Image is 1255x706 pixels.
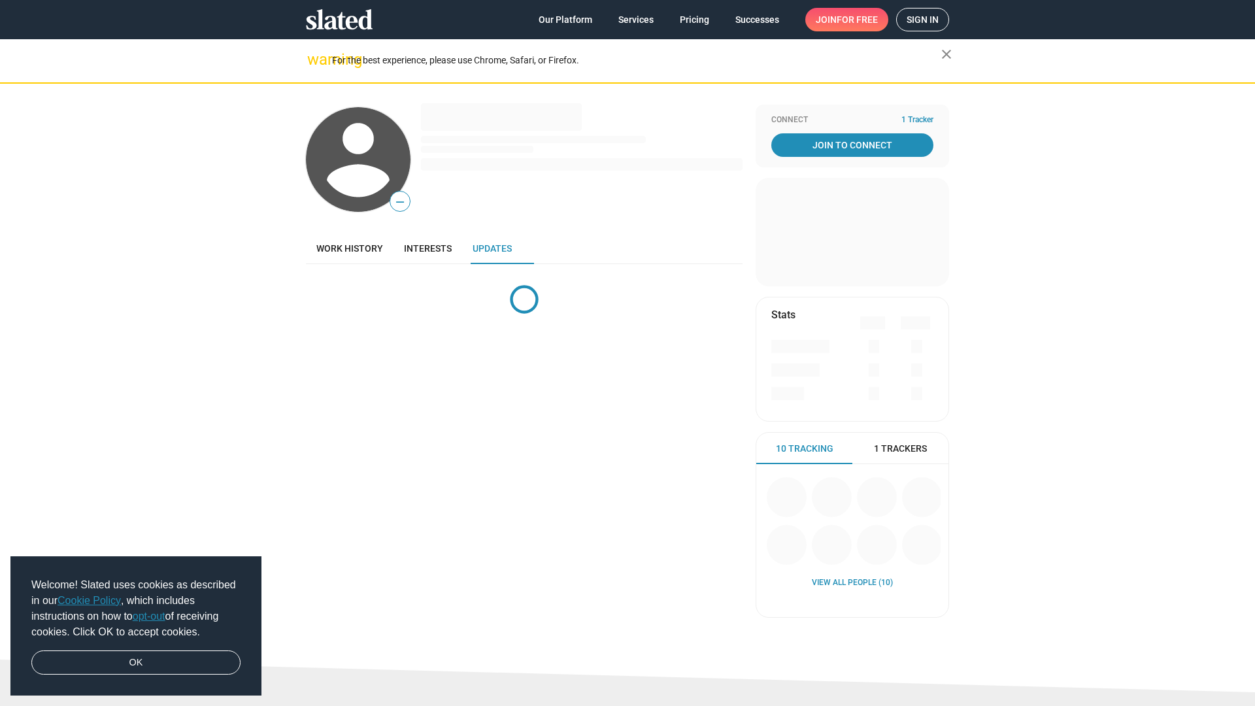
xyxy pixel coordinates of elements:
[837,8,878,31] span: for free
[10,556,261,696] div: cookieconsent
[473,243,512,254] span: Updates
[735,8,779,31] span: Successes
[680,8,709,31] span: Pricing
[31,577,241,640] span: Welcome! Slated uses cookies as described in our , which includes instructions on how to of recei...
[306,233,393,264] a: Work history
[771,133,933,157] a: Join To Connect
[307,52,323,67] mat-icon: warning
[812,578,893,588] a: View all People (10)
[816,8,878,31] span: Join
[939,46,954,62] mat-icon: close
[528,8,603,31] a: Our Platform
[805,8,888,31] a: Joinfor free
[316,243,383,254] span: Work history
[332,52,941,69] div: For the best experience, please use Chrome, Safari, or Firefox.
[771,308,795,322] mat-card-title: Stats
[133,611,165,622] a: opt-out
[58,595,121,606] a: Cookie Policy
[776,443,833,455] span: 10 Tracking
[608,8,664,31] a: Services
[31,650,241,675] a: dismiss cookie message
[539,8,592,31] span: Our Platform
[393,233,462,264] a: Interests
[774,133,931,157] span: Join To Connect
[896,8,949,31] a: Sign in
[874,443,927,455] span: 1 Trackers
[669,8,720,31] a: Pricing
[390,193,410,210] span: —
[901,115,933,126] span: 1 Tracker
[462,233,522,264] a: Updates
[404,243,452,254] span: Interests
[771,115,933,126] div: Connect
[618,8,654,31] span: Services
[725,8,790,31] a: Successes
[907,8,939,31] span: Sign in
